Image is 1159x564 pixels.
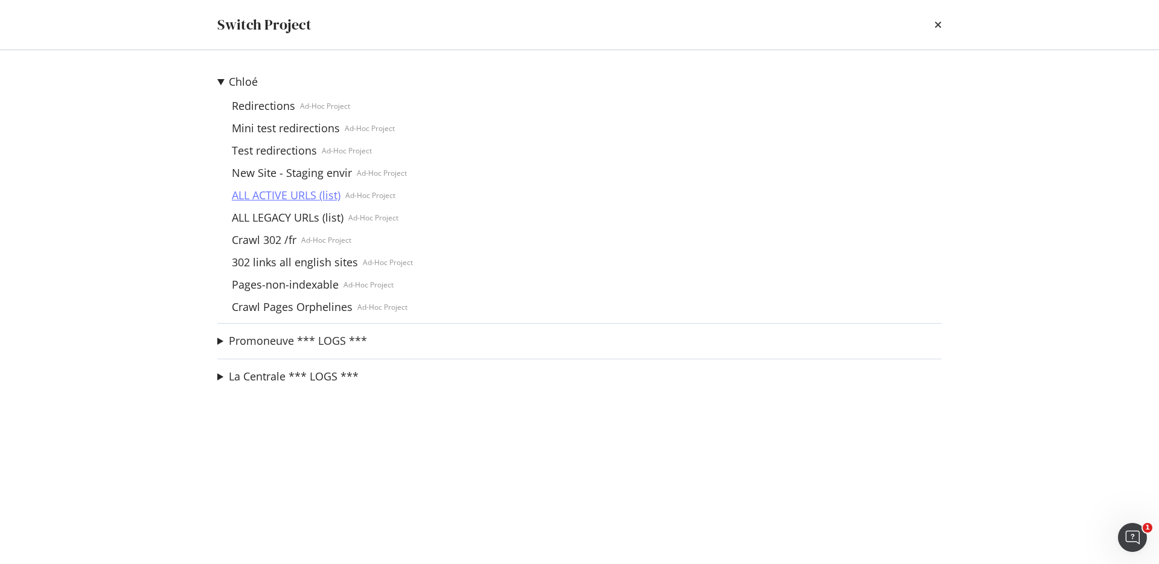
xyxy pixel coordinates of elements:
[227,301,357,313] a: Crawl Pages Orphelines
[1143,523,1152,533] span: 1
[227,278,343,291] a: Pages-non-indexable
[934,14,942,35] div: times
[345,190,395,200] div: Ad-Hoc Project
[227,189,345,202] a: ALL ACTIVE URLS (list)
[363,257,413,268] div: Ad-Hoc Project
[357,302,407,312] div: Ad-Hoc Project
[227,122,345,135] a: Mini test redirections
[357,168,407,178] div: Ad-Hoc Project
[227,211,348,224] a: ALL LEGACY URLs (list)
[227,144,322,157] a: Test redirections
[227,167,357,179] a: New Site - Staging envir
[217,14,311,35] div: Switch Project
[348,213,398,223] div: Ad-Hoc Project
[1118,523,1147,552] iframe: Intercom live chat
[227,256,363,269] a: 302 links all english sites
[229,75,258,88] a: Chloé
[345,123,395,133] div: Ad-Hoc Project
[322,146,372,156] div: Ad-Hoc Project
[217,74,413,90] summary: Chloé
[301,235,351,245] div: Ad-Hoc Project
[300,101,350,111] div: Ad-Hoc Project
[227,234,301,246] a: Crawl 302 /fr
[343,280,394,290] div: Ad-Hoc Project
[227,100,300,112] a: Redirections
